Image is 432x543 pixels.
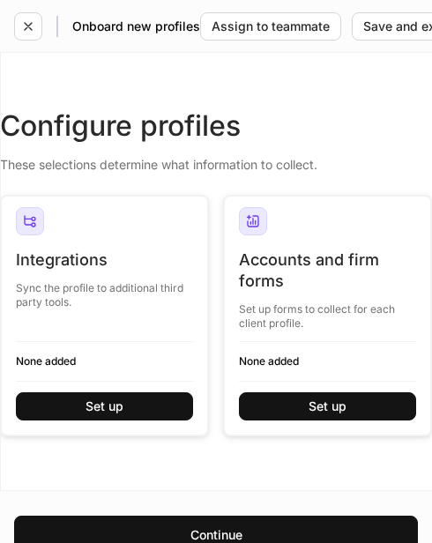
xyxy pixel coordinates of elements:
div: Integrations [16,249,193,271]
button: Set up [239,392,416,420]
div: Set up [309,400,346,413]
button: Assign to teammate [200,12,341,41]
div: Continue [190,529,242,541]
h6: None added [239,353,416,369]
div: Accounts and firm forms [239,249,416,292]
div: Sync the profile to additional third party tools. [16,271,193,309]
h6: None added [16,353,193,369]
div: Assign to teammate [212,20,330,33]
div: Set up [86,400,123,413]
button: Set up [16,392,193,420]
h5: Onboard new profiles [72,18,200,35]
div: Set up forms to collect for each client profile. [239,292,416,331]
